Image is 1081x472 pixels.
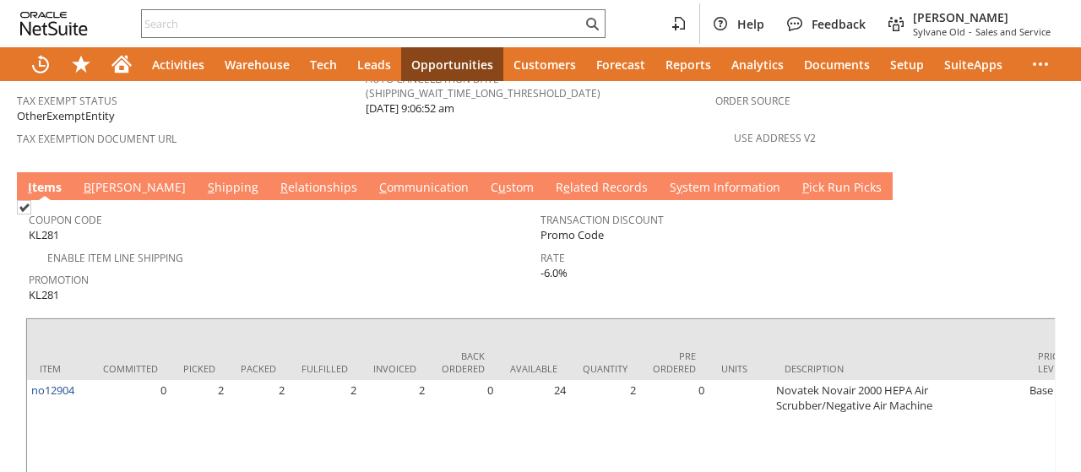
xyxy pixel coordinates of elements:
[17,108,115,124] span: OtherExemptEntity
[79,179,190,198] a: B[PERSON_NAME]
[29,213,102,227] a: Coupon Code
[812,16,866,32] span: Feedback
[721,47,794,81] a: Analytics
[373,362,416,375] div: Invoiced
[152,57,204,73] span: Activities
[540,265,568,281] span: -6.0%
[551,179,652,198] a: Related Records
[503,47,586,81] a: Customers
[241,362,276,375] div: Packed
[71,54,91,74] svg: Shortcuts
[583,362,627,375] div: Quantity
[301,362,348,375] div: Fulfilled
[802,179,809,195] span: P
[731,57,784,73] span: Analytics
[142,47,215,81] a: Activities
[665,179,785,198] a: System Information
[513,57,576,73] span: Customers
[913,9,1051,25] span: [PERSON_NAME]
[31,382,74,398] a: no12904
[366,100,454,117] span: [DATE] 9:06:52 am
[486,179,538,198] a: Custom
[29,227,59,243] span: KL281
[225,57,290,73] span: Warehouse
[944,57,1002,73] span: SuiteApps
[442,350,485,375] div: Back Ordered
[20,47,61,81] a: Recent Records
[24,179,66,198] a: Items
[676,179,682,195] span: y
[655,47,721,81] a: Reports
[510,362,557,375] div: Available
[276,179,361,198] a: Relationships
[804,57,870,73] span: Documents
[61,47,101,81] div: Shortcuts
[84,179,91,195] span: B
[582,14,602,34] svg: Search
[596,57,645,73] span: Forecast
[880,47,934,81] a: Setup
[1020,47,1061,81] div: More menus
[111,54,132,74] svg: Home
[540,227,604,243] span: Promo Code
[29,287,59,303] span: KL281
[737,16,764,32] span: Help
[20,12,88,35] svg: logo
[101,47,142,81] a: Home
[17,94,117,108] a: Tax Exempt Status
[375,179,473,198] a: Communication
[347,47,401,81] a: Leads
[734,131,816,145] a: Use Address V2
[47,251,183,265] a: Enable Item Line Shipping
[208,179,215,195] span: S
[794,47,880,81] a: Documents
[715,94,790,108] a: Order Source
[310,57,337,73] span: Tech
[183,362,215,375] div: Picked
[586,47,655,81] a: Forecast
[29,273,89,287] a: Promotion
[17,200,31,214] img: Checked
[540,251,565,265] a: Rate
[28,179,32,195] span: I
[563,179,570,195] span: e
[280,179,288,195] span: R
[540,213,664,227] a: Transaction Discount
[913,25,965,38] span: Sylvane Old
[215,47,300,81] a: Warehouse
[721,362,759,375] div: Units
[204,179,263,198] a: Shipping
[1038,350,1076,375] div: Price Level
[40,362,78,375] div: Item
[357,57,391,73] span: Leads
[498,179,506,195] span: u
[890,57,924,73] span: Setup
[300,47,347,81] a: Tech
[653,350,696,375] div: Pre Ordered
[17,132,177,146] a: Tax Exemption Document URL
[969,25,972,38] span: -
[142,14,582,34] input: Search
[411,57,493,73] span: Opportunities
[934,47,1013,81] a: SuiteApps
[1034,176,1054,196] a: Unrolled view on
[366,72,600,100] a: Auto Cancellation Date (shipping_wait_time_long_threshold_date)
[798,179,886,198] a: Pick Run Picks
[785,362,1013,375] div: Description
[30,54,51,74] svg: Recent Records
[665,57,711,73] span: Reports
[379,179,387,195] span: C
[401,47,503,81] a: Opportunities
[103,362,158,375] div: Committed
[975,25,1051,38] span: Sales and Service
